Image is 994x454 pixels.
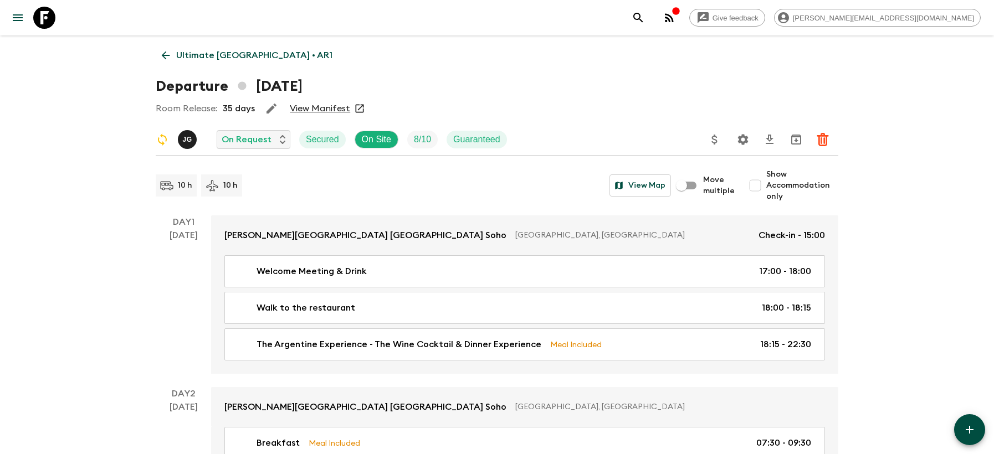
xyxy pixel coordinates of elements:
[156,133,169,146] svg: Sync Required - Changes detected
[550,338,602,350] p: Meal Included
[224,292,825,324] a: Walk to the restaurant18:00 - 18:15
[257,301,355,314] p: Walk to the restaurant
[362,133,391,146] p: On Site
[774,9,981,27] div: [PERSON_NAME][EMAIL_ADDRESS][DOMAIN_NAME]
[211,215,838,255] a: [PERSON_NAME][GEOGRAPHIC_DATA] [GEOGRAPHIC_DATA] Soho[GEOGRAPHIC_DATA], [GEOGRAPHIC_DATA]Check-in...
[7,7,29,29] button: menu
[703,174,735,197] span: Move multiple
[759,128,781,151] button: Download CSV
[257,436,300,450] p: Breakfast
[453,133,500,146] p: Guaranteed
[759,265,811,278] p: 17:00 - 18:00
[156,102,217,115] p: Room Release:
[290,103,350,114] a: View Manifest
[223,102,255,115] p: 35 days
[176,49,332,62] p: Ultimate [GEOGRAPHIC_DATA] • AR1
[756,436,811,450] p: 07:30 - 09:30
[704,128,726,151] button: Update Price, Early Bird Discount and Costs
[306,133,339,146] p: Secured
[609,174,671,197] button: View Map
[762,301,811,314] p: 18:00 - 18:15
[515,401,816,412] p: [GEOGRAPHIC_DATA], [GEOGRAPHIC_DATA]
[156,75,303,97] h1: Departure [DATE]
[156,44,339,66] a: Ultimate [GEOGRAPHIC_DATA] • AR1
[627,7,649,29] button: search adventures
[178,130,199,149] button: JG
[224,328,825,360] a: The Argentine Experience - The Wine Cocktail & Dinner ExperienceMeal Included18:15 - 22:30
[812,128,834,151] button: Delete
[156,387,211,400] p: Day 2
[178,133,199,142] span: Jessica Giachello
[222,133,271,146] p: On Request
[760,338,811,351] p: 18:15 - 22:30
[785,128,807,151] button: Archive (Completed, Cancelled or Unsynced Departures only)
[257,265,367,278] p: Welcome Meeting & Drink
[689,9,765,27] a: Give feedback
[787,14,980,22] span: [PERSON_NAME][EMAIL_ADDRESS][DOMAIN_NAME]
[414,133,431,146] p: 8 / 10
[407,131,438,148] div: Trip Fill
[178,180,192,191] p: 10 h
[224,400,506,414] p: [PERSON_NAME][GEOGRAPHIC_DATA] [GEOGRAPHIC_DATA] Soho
[706,14,765,22] span: Give feedback
[309,437,360,449] p: Meal Included
[224,255,825,287] a: Welcome Meeting & Drink17:00 - 18:00
[299,131,346,148] div: Secured
[732,128,754,151] button: Settings
[759,229,825,242] p: Check-in - 15:00
[257,338,541,351] p: The Argentine Experience - The Wine Cocktail & Dinner Experience
[515,230,750,241] p: [GEOGRAPHIC_DATA], [GEOGRAPHIC_DATA]
[156,215,211,229] p: Day 1
[766,169,838,202] span: Show Accommodation only
[223,180,238,191] p: 10 h
[211,387,838,427] a: [PERSON_NAME][GEOGRAPHIC_DATA] [GEOGRAPHIC_DATA] Soho[GEOGRAPHIC_DATA], [GEOGRAPHIC_DATA]
[355,131,398,148] div: On Site
[182,135,192,144] p: J G
[224,229,506,242] p: [PERSON_NAME][GEOGRAPHIC_DATA] [GEOGRAPHIC_DATA] Soho
[170,229,198,374] div: [DATE]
